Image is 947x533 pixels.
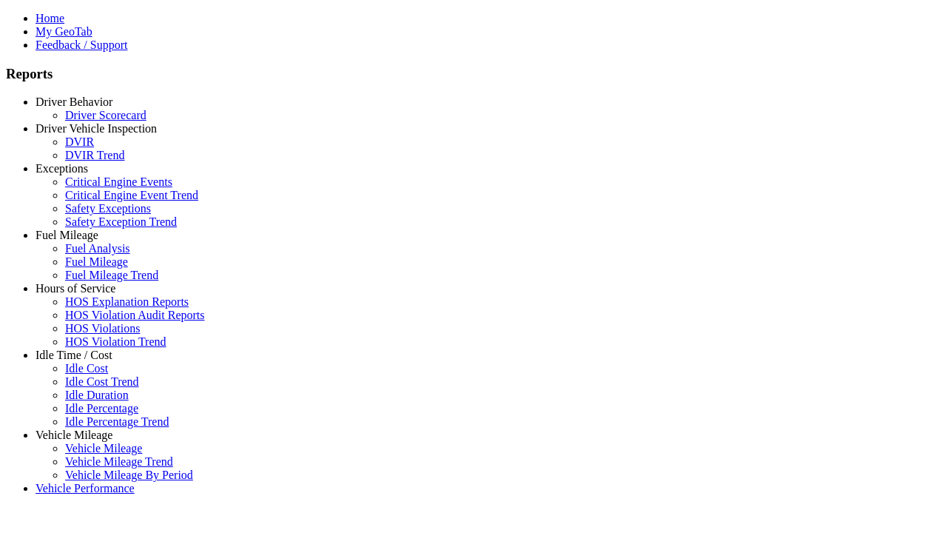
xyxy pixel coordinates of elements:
a: Vehicle Mileage [36,429,112,441]
a: Vehicle Mileage [65,442,142,455]
a: Fuel Analysis [65,242,130,255]
a: DVIR [65,135,94,148]
a: DVIR Trend [65,149,124,161]
a: Fuel Mileage Trend [65,269,158,281]
a: HOS Violation Trend [65,335,166,348]
a: Exceptions [36,162,88,175]
a: My GeoTab [36,25,92,38]
a: Driver Behavior [36,95,112,108]
a: Vehicle Performance [36,482,135,495]
a: Vehicle Mileage Trend [65,455,173,468]
a: Idle Percentage [65,402,138,415]
a: Driver Scorecard [65,109,146,121]
a: Fuel Mileage [65,255,128,268]
a: HOS Explanation Reports [65,295,189,308]
a: Feedback / Support [36,38,127,51]
a: Vehicle Mileage By Period [65,469,193,481]
a: HOS Violation Audit Reports [65,309,205,321]
a: Idle Cost [65,362,108,375]
h3: Reports [6,66,941,82]
a: Fuel Mileage [36,229,98,241]
a: Idle Cost Trend [65,375,139,388]
a: Home [36,12,64,24]
a: Idle Percentage Trend [65,415,169,428]
a: Hours of Service [36,282,115,295]
a: Critical Engine Events [65,175,172,188]
a: Safety Exception Trend [65,215,177,228]
a: Critical Engine Event Trend [65,189,198,201]
a: Idle Time / Cost [36,349,112,361]
a: Driver Vehicle Inspection [36,122,157,135]
a: Idle Duration [65,389,129,401]
a: HOS Violations [65,322,140,335]
a: Safety Exceptions [65,202,151,215]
